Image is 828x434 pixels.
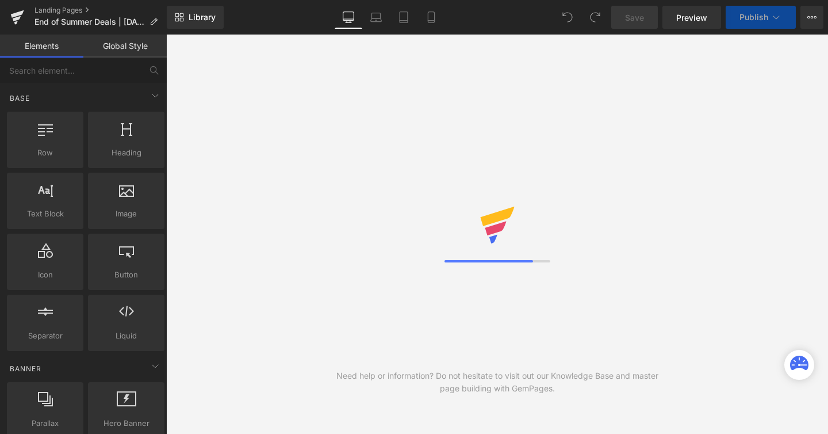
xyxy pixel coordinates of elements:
[390,6,417,29] a: Tablet
[10,269,80,281] span: Icon
[332,370,663,395] div: Need help or information? Do not hesitate to visit out our Knowledge Base and master page buildin...
[9,93,31,104] span: Base
[83,35,167,58] a: Global Style
[676,12,707,24] span: Preview
[10,330,80,342] span: Separator
[91,208,161,220] span: Image
[167,6,224,29] a: New Library
[9,363,43,374] span: Banner
[800,6,823,29] button: More
[335,6,362,29] a: Desktop
[625,12,644,24] span: Save
[739,13,768,22] span: Publish
[91,147,161,159] span: Heading
[10,147,80,159] span: Row
[726,6,796,29] button: Publish
[189,12,216,22] span: Library
[10,417,80,429] span: Parallax
[584,6,607,29] button: Redo
[34,6,167,15] a: Landing Pages
[91,330,161,342] span: Liquid
[362,6,390,29] a: Laptop
[417,6,445,29] a: Mobile
[10,208,80,220] span: Text Block
[91,417,161,429] span: Hero Banner
[662,6,721,29] a: Preview
[556,6,579,29] button: Undo
[34,17,145,26] span: End of Summer Deals | [DATE]-[DATE]
[91,269,161,281] span: Button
